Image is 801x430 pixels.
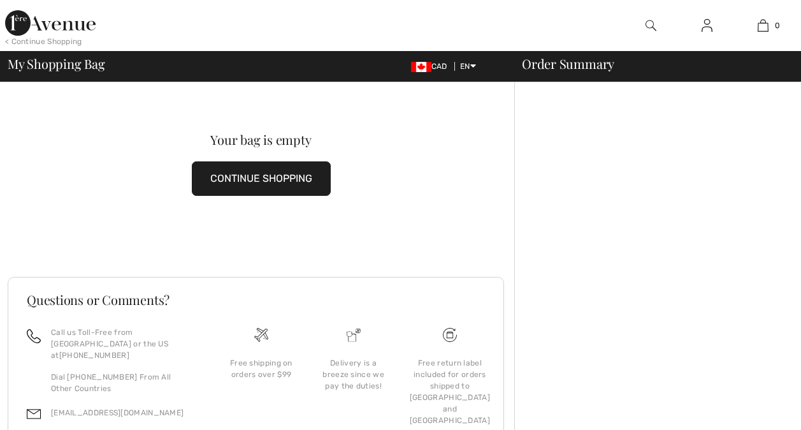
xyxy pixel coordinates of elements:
span: EN [460,62,476,71]
div: Free shipping on orders over $99 [226,357,298,380]
img: My Bag [758,18,769,33]
a: Sign In [691,18,723,34]
img: My Info [702,18,712,33]
div: Order Summary [507,57,793,70]
h3: Questions or Comments? [27,293,485,306]
a: [EMAIL_ADDRESS][DOMAIN_NAME] [51,408,184,417]
img: Free shipping on orders over $99 [254,328,268,342]
img: call [27,329,41,343]
img: 1ère Avenue [5,10,96,36]
div: Your bag is empty [33,133,489,146]
img: Canadian Dollar [411,62,431,72]
a: [PHONE_NUMBER] [59,351,129,360]
span: 0 [775,20,780,31]
p: Dial [PHONE_NUMBER] From All Other Countries [51,371,200,394]
img: search the website [646,18,656,33]
span: CAD [411,62,452,71]
span: My Shopping Bag [8,57,105,70]
div: Free return label included for orders shipped to [GEOGRAPHIC_DATA] and [GEOGRAPHIC_DATA] [410,357,490,426]
button: CONTINUE SHOPPING [192,161,331,196]
div: Delivery is a breeze since we pay the duties! [317,357,389,392]
img: email [27,407,41,421]
img: Delivery is a breeze since we pay the duties! [347,328,361,342]
a: 0 [735,18,790,33]
p: Call us Toll-Free from [GEOGRAPHIC_DATA] or the US at [51,327,200,361]
img: Free shipping on orders over $99 [443,328,457,342]
div: < Continue Shopping [5,36,82,47]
